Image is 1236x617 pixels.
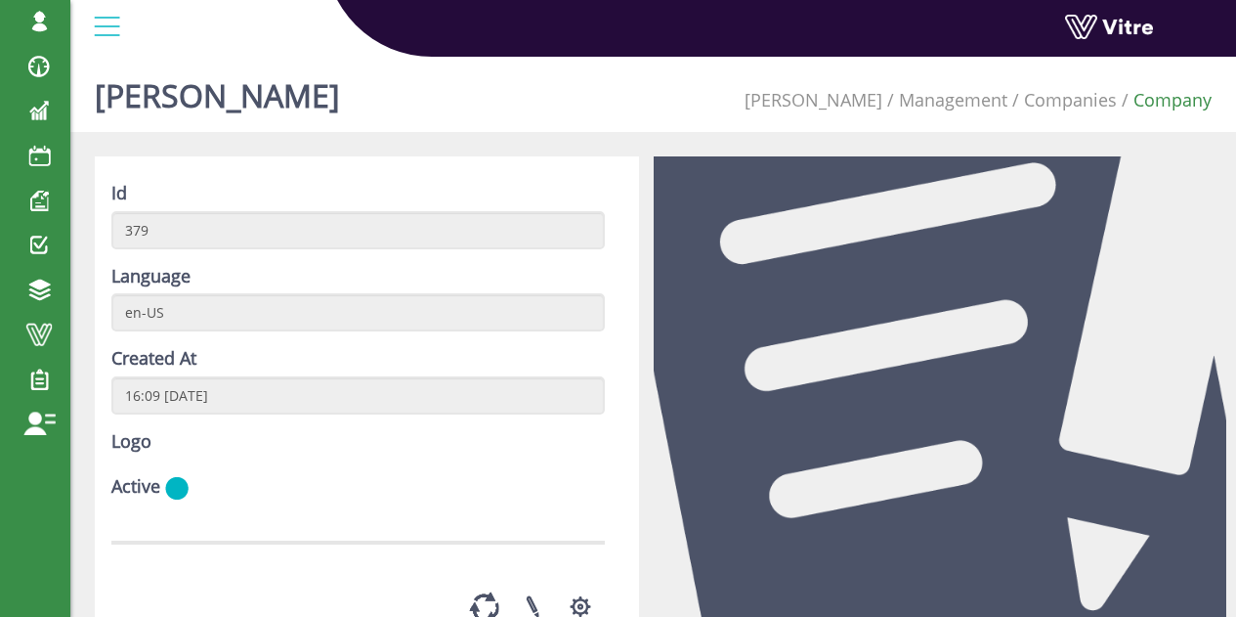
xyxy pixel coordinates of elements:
[165,476,189,501] img: yes
[1117,88,1212,113] li: Company
[111,264,191,289] label: Language
[95,49,340,132] h1: [PERSON_NAME]
[882,88,1007,113] li: Management
[111,474,160,500] label: Active
[745,88,882,111] a: [PERSON_NAME]
[1024,88,1117,111] a: Companies
[111,346,196,372] label: Created At
[111,181,127,206] label: Id
[111,429,151,455] label: Logo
